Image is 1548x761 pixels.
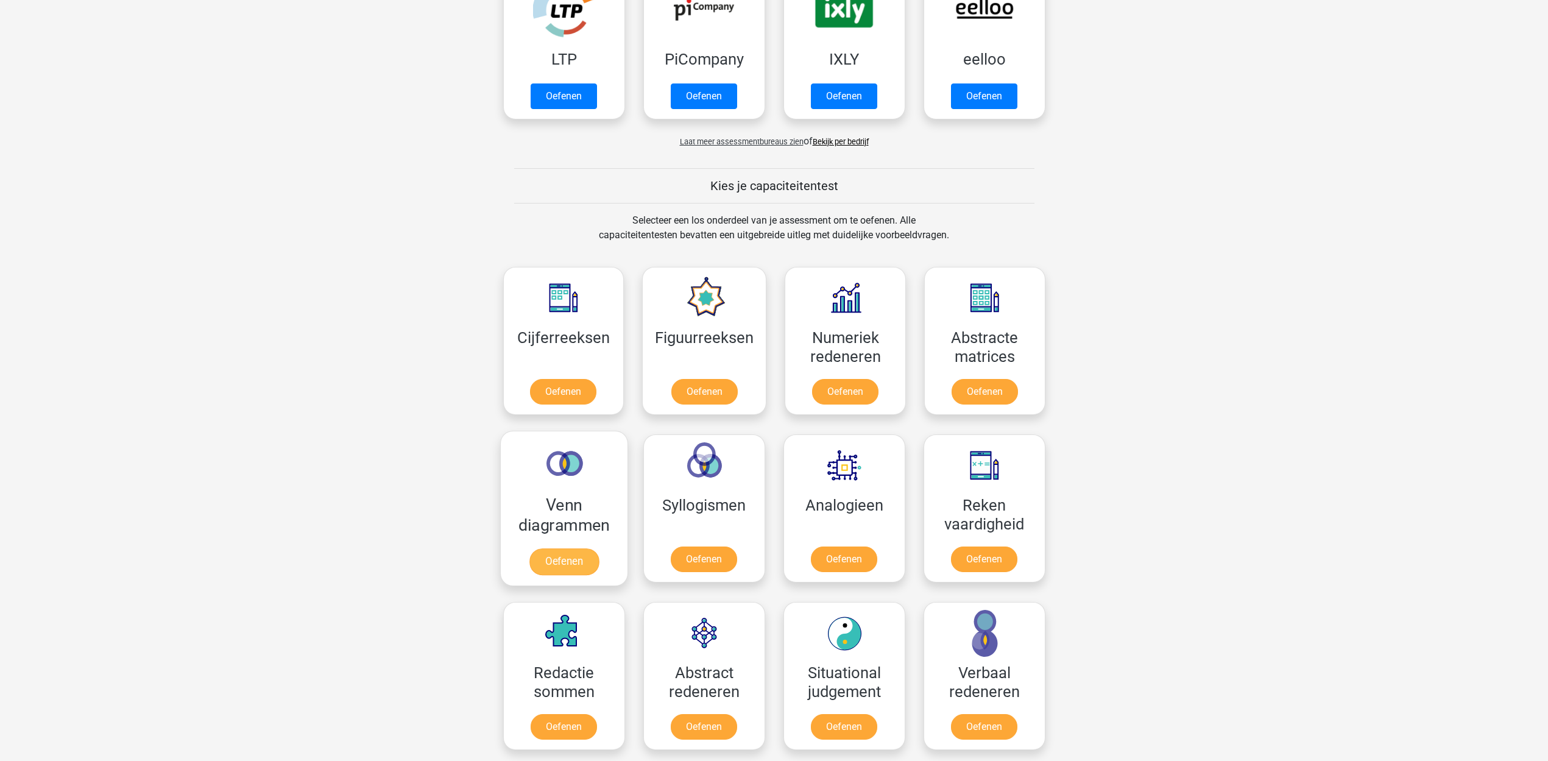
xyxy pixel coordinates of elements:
[811,547,877,572] a: Oefenen
[951,547,1017,572] a: Oefenen
[952,379,1018,405] a: Oefenen
[531,83,597,109] a: Oefenen
[671,83,737,109] a: Oefenen
[812,379,878,405] a: Oefenen
[514,179,1034,193] h5: Kies je capaciteitentest
[680,137,804,146] span: Laat meer assessmentbureaus zien
[951,714,1017,740] a: Oefenen
[494,124,1055,149] div: of
[531,714,597,740] a: Oefenen
[587,213,961,257] div: Selecteer een los onderdeel van je assessment om te oefenen. Alle capaciteitentesten bevatten een...
[811,714,877,740] a: Oefenen
[530,379,596,405] a: Oefenen
[671,714,737,740] a: Oefenen
[529,548,598,575] a: Oefenen
[813,137,869,146] a: Bekijk per bedrijf
[671,547,737,572] a: Oefenen
[811,83,877,109] a: Oefenen
[671,379,738,405] a: Oefenen
[951,83,1017,109] a: Oefenen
